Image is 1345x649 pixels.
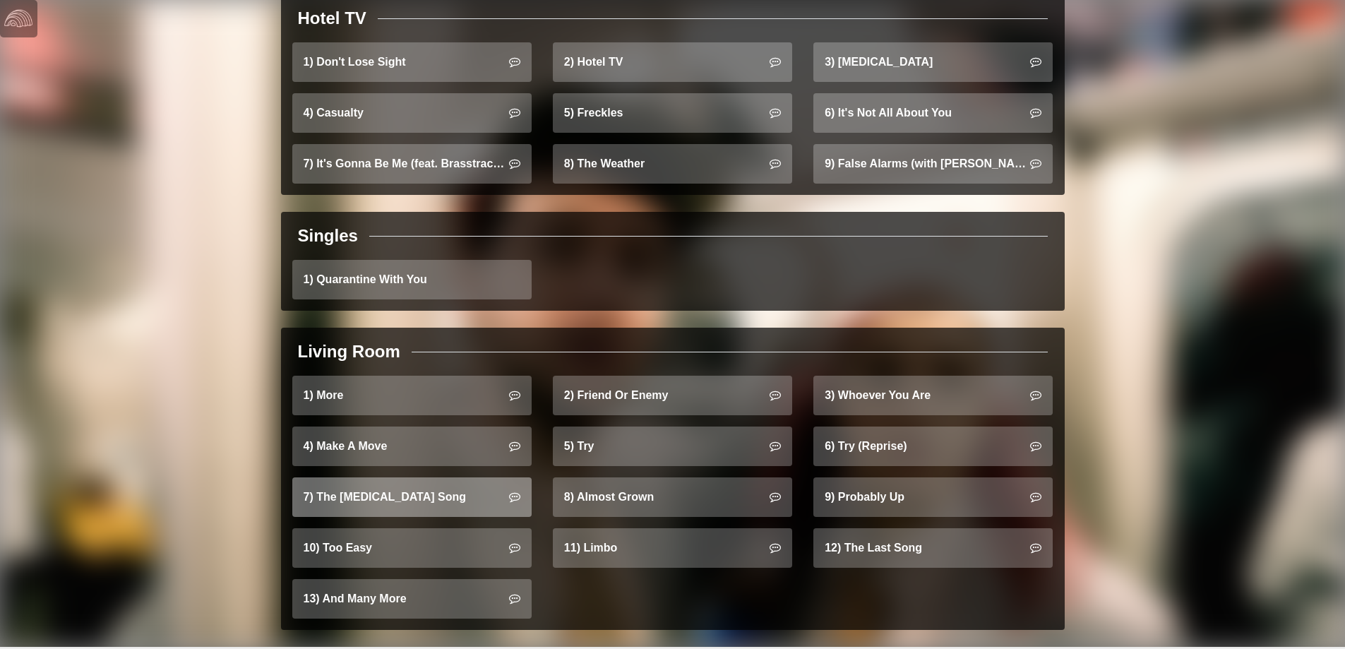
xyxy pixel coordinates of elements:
a: 7) The [MEDICAL_DATA] Song [292,477,532,517]
a: 1) Quarantine With You [292,260,532,299]
a: 5) Try [553,427,792,466]
div: Living Room [298,339,400,364]
a: 3) [MEDICAL_DATA] [813,42,1053,82]
div: Hotel TV [298,6,366,31]
a: 12) The Last Song [813,528,1053,568]
a: 10) Too Easy [292,528,532,568]
a: 2) Friend Or Enemy [553,376,792,415]
a: 6) It's Not All About You [813,93,1053,133]
a: 8) The Weather [553,144,792,184]
a: 1) Don't Lose Sight [292,42,532,82]
a: 13) And Many More [292,579,532,619]
a: 8) Almost Grown [553,477,792,517]
a: 11) Limbo [553,528,792,568]
img: logo-white-4c48a5e4bebecaebe01ca5a9d34031cfd3d4ef9ae749242e8c4bf12ef99f53e8.png [4,4,32,32]
a: 7) It's Gonna Be Me (feat. Brasstracks) [292,144,532,184]
a: 3) Whoever You Are [813,376,1053,415]
a: 4) Make A Move [292,427,532,466]
a: 4) Casualty [292,93,532,133]
a: 9) Probably Up [813,477,1053,517]
a: 5) Freckles [553,93,792,133]
div: Singles [298,223,358,249]
a: 1) More [292,376,532,415]
a: 9) False Alarms (with [PERSON_NAME]) [813,144,1053,184]
a: 6) Try (Reprise) [813,427,1053,466]
a: 2) Hotel TV [553,42,792,82]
